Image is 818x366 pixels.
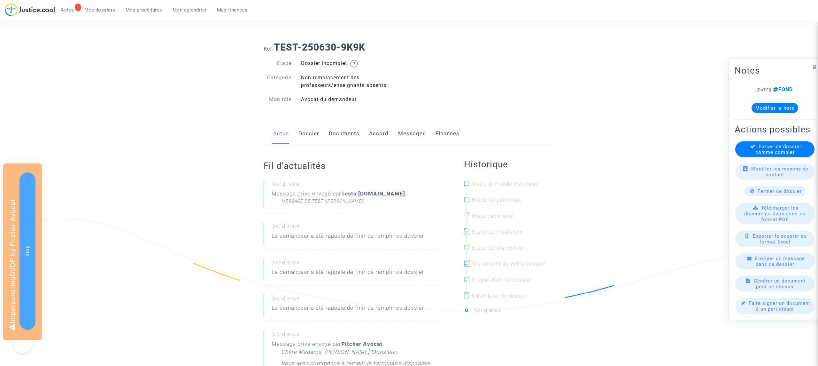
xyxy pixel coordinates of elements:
[79,5,120,15] a: Mes dossiers
[273,123,289,144] a: Actus
[771,86,793,92] span: FOND
[341,341,382,347] b: Pitcher Avocat
[19,172,35,330] button: Stop
[755,144,801,155] span: Forcer ce dossier comme complet
[735,124,815,135] h2: Actions possibles
[752,103,798,113] button: Modifier la note
[398,123,426,144] a: Messages
[272,332,438,340] small: [DATE] 09h50
[259,96,297,103] div: Mon rôle
[298,123,319,144] a: Dossier
[120,5,167,15] a: Mes procédures
[758,188,802,194] span: Fermer ce dossier
[264,160,438,171] h2: Fil d’actualités
[350,60,358,68] img: help.svg
[272,304,424,315] p: Le demandeur a été rappelé de finir de remplir ce dossier
[281,198,407,204] div: MESSAGE DE TEST ([PERSON_NAME])
[264,46,274,52] span: Ref.
[5,3,56,16] img: jc-logo.svg
[61,7,74,13] span: Actus
[84,7,115,13] span: Mes dossiers
[749,300,810,312] span: Faire signer un document à un participant
[755,87,771,92] span: [[DATE]]
[126,7,162,13] span: Mes procédures
[464,159,555,170] h2: Historique
[3,163,42,340] div: Impersonating
[272,224,438,232] small: [DATE] 01h04
[272,181,438,190] small: [DATE] 19h08
[272,260,438,268] small: [DATE] 01h04
[217,7,248,13] span: Mes finances
[25,245,30,257] span: Stop
[755,256,805,267] span: Envoyer un message dans ce dossier
[272,190,407,204] div: Message privé envoyé par :
[735,65,815,76] h2: Notes
[296,60,409,68] div: Dossier incomplet
[167,5,212,15] a: Mon calendrier
[272,232,424,243] p: Le demandeur a été rappelé de finir de remplir ce dossier
[272,296,438,304] small: [DATE] 01h04
[259,74,297,89] div: Catégorie
[341,190,405,197] b: Tests [DOMAIN_NAME]
[369,123,389,144] a: Accord
[329,123,359,144] a: Documents
[744,205,806,222] span: Télécharger les documents du dossier au format PDF
[56,5,79,15] a: 1Actus
[472,180,539,187] span: Votre demande est close
[259,60,297,68] div: Etape
[274,42,365,53] b: TEST-250630-9K9K
[281,348,397,359] p: Chère Madame, [PERSON_NAME] Monsieur,
[296,96,409,103] div: Avocat du demandeur
[173,7,207,13] span: Mon calendrier
[75,4,81,11] div: 1
[753,233,806,245] span: Exporter le dossier au format Excel
[754,278,806,290] span: Générer un document pour ce dossier
[296,74,409,89] div: Non-remplacement des professeurs/enseignants absents
[13,334,32,353] iframe: Help Scout Beacon - Open
[436,123,459,144] a: Finances
[212,5,253,15] a: Mes finances
[272,268,424,279] p: Le demandeur a été rappelé de finir de remplir ce dossier
[751,166,808,178] span: Modifier les moyens de contact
